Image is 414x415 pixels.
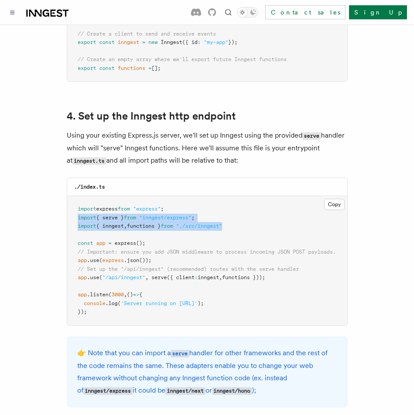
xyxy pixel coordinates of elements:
[118,206,130,212] span: from
[118,39,139,45] span: inngest
[139,257,151,263] span: ());
[87,274,99,280] span: .use
[78,39,96,45] span: export
[124,257,139,263] span: .json
[139,215,191,221] span: "inngest/express"
[349,5,407,19] a: Sign Up
[7,7,18,18] button: Toggle navigation
[77,347,337,397] p: 👉 Note that you can import a handler for other frameworks and the rest of the code remains the sa...
[96,215,124,221] span: { serve }
[127,291,133,298] span: ()
[124,291,127,298] span: ,
[176,223,222,229] span: "./src/inngest"
[182,39,198,45] span: ({ id
[151,65,161,71] span: [];
[265,5,346,19] a: Contact sales
[78,240,93,246] span: const
[124,223,127,229] span: ,
[198,274,219,280] span: inngest
[133,291,139,298] span: =>
[67,110,236,122] a: 4. Set up the Inngest http endpoint
[102,274,145,280] span: "/api/inngest"
[74,184,105,190] code: ./index.ts
[148,39,158,45] span: new
[87,257,99,263] span: .use
[96,206,118,212] span: express
[223,7,234,18] button: Find something...
[78,266,299,272] span: // Set up the "/api/inngest" (recommended) routes with the serve handler
[108,240,112,246] span: =
[78,65,96,71] span: export
[96,240,105,246] span: app
[219,274,222,280] span: ,
[108,291,112,298] span: (
[222,274,265,280] span: functions }));
[78,257,87,263] span: app
[83,387,133,395] code: inngest/express
[194,274,198,280] span: :
[99,257,102,263] span: (
[212,387,252,395] code: inngest/hono
[78,215,96,221] span: import
[121,300,198,306] span: 'Server running on [URL]'
[191,215,194,221] span: ;
[102,257,124,263] span: express
[87,291,108,298] span: .listen
[161,39,182,45] span: Inngest
[78,31,216,37] span: // Create a client to send and receive events
[78,206,96,212] span: import
[127,223,161,229] span: functions }
[84,300,105,306] span: console
[112,291,124,298] span: 3000
[171,350,189,357] code: serve
[145,274,148,280] span: ,
[78,223,96,229] span: import
[99,65,115,71] span: const
[324,199,345,210] button: Copy
[72,157,106,165] code: inngest.ts
[133,206,161,212] span: "express"
[204,39,228,45] span: "my-app"
[67,129,348,167] p: Using your existing Express.js server, we'll set up Inngest using the provided handler which will...
[124,215,136,221] span: from
[198,39,201,45] span: :
[78,291,87,298] span: app
[167,274,194,280] span: ({ client
[228,39,238,45] span: });
[139,291,142,298] span: {
[151,274,167,280] span: serve
[78,56,287,62] span: // Create an empty array where we'll export future Inngest functions
[198,300,204,306] span: );
[302,132,321,140] code: serve
[78,309,87,315] span: });
[78,249,336,255] span: // Important: ensure you add JSON middleware to process incoming JSON POST payloads.
[118,65,145,71] span: functions
[96,223,124,229] span: { inngest
[99,274,102,280] span: (
[161,206,164,212] span: ;
[99,39,115,45] span: const
[148,65,151,71] span: =
[171,349,189,357] a: serve
[105,300,118,306] span: .log
[142,39,145,45] span: =
[161,223,173,229] span: from
[237,7,258,18] button: Toggle dark mode
[78,274,87,280] span: app
[118,300,121,306] span: (
[136,240,145,246] span: ();
[166,387,205,395] code: inngest/next
[115,240,136,246] span: express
